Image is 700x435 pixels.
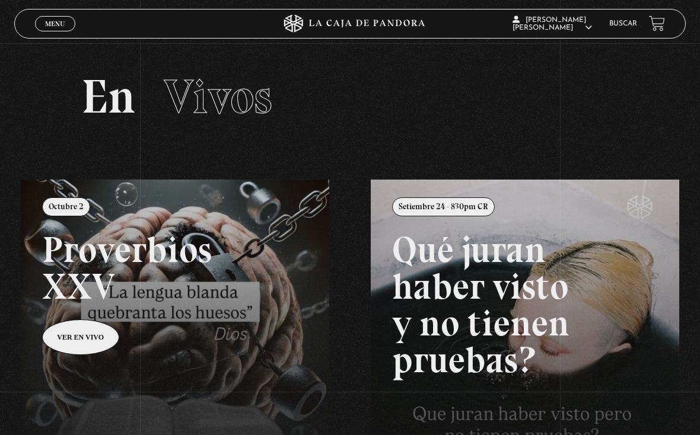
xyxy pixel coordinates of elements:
a: View your shopping cart [649,15,665,31]
h2: En [81,73,619,120]
span: Menu [45,20,65,27]
a: Buscar [609,20,637,27]
span: Vivos [164,68,272,125]
span: Cerrar [42,30,69,38]
span: [PERSON_NAME] [PERSON_NAME] [513,17,592,31]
